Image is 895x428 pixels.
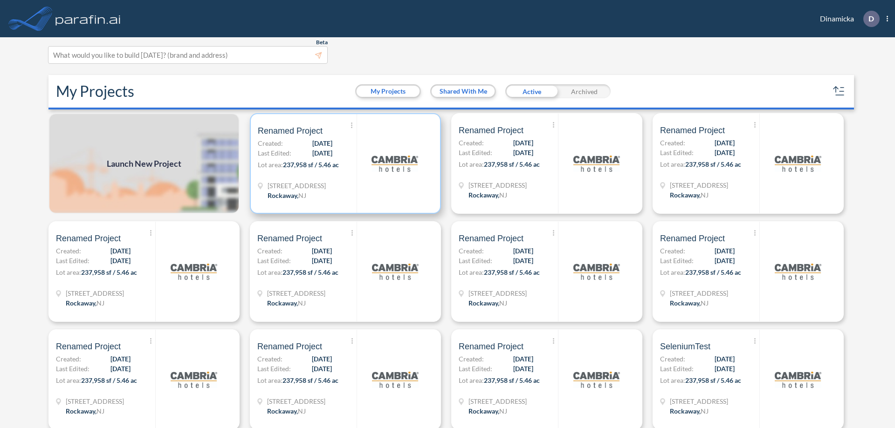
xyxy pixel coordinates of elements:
[484,376,540,384] span: 237,958 sf / 5.46 ac
[56,82,134,100] h2: My Projects
[267,396,325,406] span: 321 Mt Hope Ave
[685,376,741,384] span: 237,958 sf / 5.46 ac
[110,354,131,364] span: [DATE]
[715,364,735,374] span: [DATE]
[357,86,420,97] button: My Projects
[468,288,527,298] span: 321 Mt Hope Ave
[513,354,533,364] span: [DATE]
[660,354,685,364] span: Created:
[468,191,499,199] span: Rockaway ,
[459,160,484,168] span: Lot area:
[660,256,694,265] span: Last Edited:
[499,407,507,415] span: NJ
[670,180,728,190] span: 321 Mt Hope Ave
[258,138,283,148] span: Created:
[685,160,741,168] span: 237,958 sf / 5.46 ac
[267,406,306,416] div: Rockaway, NJ
[513,256,533,265] span: [DATE]
[775,140,821,187] img: logo
[282,268,338,276] span: 237,958 sf / 5.46 ac
[257,268,282,276] span: Lot area:
[670,190,709,200] div: Rockaway, NJ
[468,298,507,308] div: Rockaway, NJ
[66,298,104,308] div: Rockaway, NJ
[660,341,710,352] span: SeleniumTest
[715,246,735,256] span: [DATE]
[660,138,685,148] span: Created:
[66,288,124,298] span: 321 Mt Hope Ave
[81,376,137,384] span: 237,958 sf / 5.46 ac
[459,138,484,148] span: Created:
[432,86,495,97] button: Shared With Me
[459,246,484,256] span: Created:
[701,407,709,415] span: NJ
[660,376,685,384] span: Lot area:
[110,364,131,374] span: [DATE]
[372,356,419,403] img: logo
[701,299,709,307] span: NJ
[312,354,332,364] span: [DATE]
[715,354,735,364] span: [DATE]
[513,138,533,148] span: [DATE]
[715,256,735,265] span: [DATE]
[701,191,709,199] span: NJ
[312,148,332,158] span: [DATE]
[267,407,298,415] span: Rockaway ,
[56,341,121,352] span: Renamed Project
[56,233,121,244] span: Renamed Project
[468,407,499,415] span: Rockaway ,
[257,246,282,256] span: Created:
[806,11,888,27] div: Dinamicka
[832,84,847,99] button: sort
[468,180,527,190] span: 321 Mt Hope Ave
[459,354,484,364] span: Created:
[257,341,322,352] span: Renamed Project
[459,125,523,136] span: Renamed Project
[96,299,104,307] span: NJ
[257,364,291,374] span: Last Edited:
[258,148,291,158] span: Last Edited:
[660,246,685,256] span: Created:
[484,160,540,168] span: 237,958 sf / 5.46 ac
[468,396,527,406] span: 321 Mt Hope Ave
[171,248,217,295] img: logo
[267,299,298,307] span: Rockaway ,
[505,84,558,98] div: Active
[268,190,306,200] div: Rockaway, NJ
[573,356,620,403] img: logo
[513,148,533,157] span: [DATE]
[775,248,821,295] img: logo
[372,140,418,187] img: logo
[56,354,81,364] span: Created:
[267,298,306,308] div: Rockaway, NJ
[573,248,620,295] img: logo
[316,39,328,46] span: Beta
[468,406,507,416] div: Rockaway, NJ
[257,233,322,244] span: Renamed Project
[257,354,282,364] span: Created:
[56,364,89,374] span: Last Edited:
[573,140,620,187] img: logo
[298,299,306,307] span: NJ
[171,356,217,403] img: logo
[685,268,741,276] span: 237,958 sf / 5.46 ac
[499,191,507,199] span: NJ
[660,268,685,276] span: Lot area:
[110,246,131,256] span: [DATE]
[670,288,728,298] span: 321 Mt Hope Ave
[513,364,533,374] span: [DATE]
[868,14,874,23] p: D
[107,157,181,170] span: Launch New Project
[484,268,540,276] span: 237,958 sf / 5.46 ac
[715,148,735,157] span: [DATE]
[48,113,240,214] a: Launch New Project
[468,190,507,200] div: Rockaway, NJ
[513,246,533,256] span: [DATE]
[66,396,124,406] span: 321 Mt Hope Ave
[283,161,339,169] span: 237,958 sf / 5.46 ac
[660,148,694,157] span: Last Edited:
[558,84,611,98] div: Archived
[459,268,484,276] span: Lot area:
[54,9,123,28] img: logo
[312,246,332,256] span: [DATE]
